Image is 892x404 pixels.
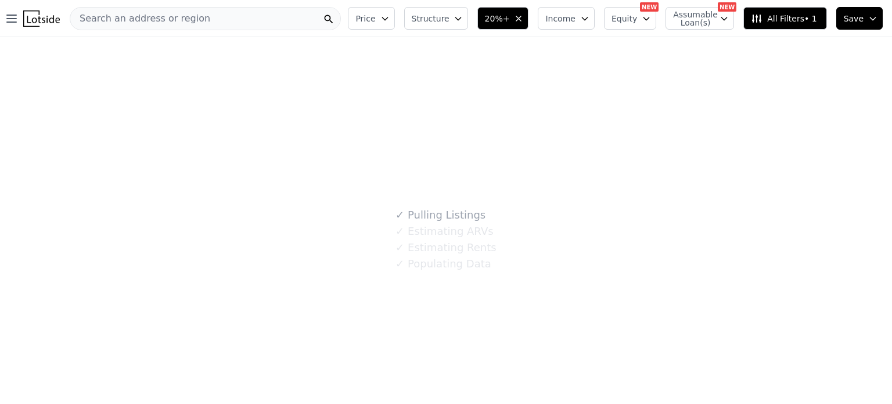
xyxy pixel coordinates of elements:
div: Pulling Listings [395,207,485,223]
div: NEW [718,2,736,12]
span: Equity [612,13,637,24]
span: ✓ [395,209,404,221]
span: Structure [412,13,449,24]
span: Save [844,13,864,24]
span: Price [355,13,375,24]
div: Estimating Rents [395,239,496,256]
div: Estimating ARVs [395,223,493,239]
span: Income [545,13,576,24]
button: Price [348,7,394,30]
button: Equity [604,7,656,30]
button: All Filters• 1 [743,7,826,30]
span: ✓ [395,226,404,237]
div: Populating Data [395,256,491,272]
span: ✓ [395,258,404,270]
button: Income [538,7,595,30]
img: Lotside [23,10,60,27]
div: NEW [640,2,659,12]
button: Save [836,7,883,30]
button: Assumable Loan(s) [666,7,734,30]
button: Structure [404,7,468,30]
span: Assumable Loan(s) [673,10,710,27]
span: Search an address or region [70,12,210,26]
span: ✓ [395,242,404,253]
span: All Filters • 1 [751,13,817,24]
button: 20%+ [477,7,529,30]
span: 20%+ [485,13,510,24]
